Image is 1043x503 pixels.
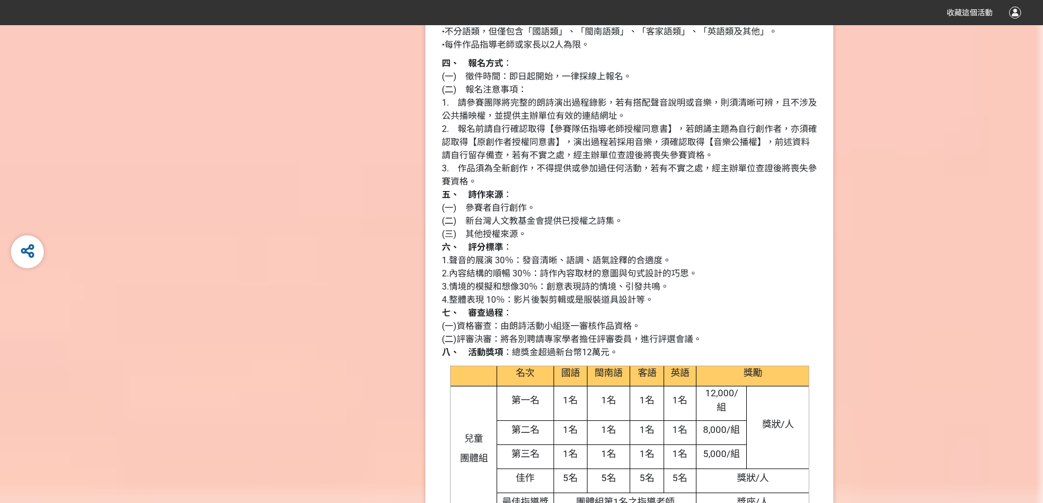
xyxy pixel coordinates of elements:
[639,472,654,483] span: 5名
[442,242,512,252] span: ：
[672,472,687,483] span: 5名
[561,367,580,378] span: 國語
[442,71,632,82] span: (一) 徵件時間：即日起開始，一律採線上報名。
[762,419,794,430] span: 獎狀/人
[442,189,512,200] span: ：
[601,448,616,459] span: 1名
[601,424,616,435] span: 1名
[442,39,590,50] span: •每件作品指導老師或家長以2人為限。
[442,203,535,213] span: (一) 參賽者自行創作。
[639,424,654,435] span: 1名
[672,395,687,406] span: 1名
[442,255,671,265] span: 1.聲音的展演 30％：發音清晰、語調、語氣詮釋的合適度。
[442,58,503,68] strong: 四、 報名方式
[442,347,618,357] span: ：總獎金超過新台幣12萬元。
[442,58,512,68] span: ：
[639,395,654,406] span: 1名
[947,8,993,17] span: 收藏這個活動
[601,472,616,483] span: 5名
[511,424,539,435] span: 第二名
[563,424,578,435] span: 1名
[464,433,483,444] span: 兒童
[442,308,512,318] span: ：
[442,163,817,187] span: 3. 作品須為全新創作，不得提供或參加過任何活動，若有不實之處，經主辦單位查證後將喪失參賽資格。
[703,448,740,459] span: 5,000/組
[595,367,623,378] span: 閩南語
[442,97,817,121] span: 1. 請參賽團隊將完整的朗詩演出過程錄影，若有搭配聲音說明或音樂，則須清晰可辨，且不涉及公共播映權，並提供主辦單位有效的連結網址。
[639,448,654,459] span: 1名
[672,448,687,459] span: 1名
[442,268,698,279] span: 2.內容結構的順暢 30％：詩作內容取材的意圖與句式設計的巧思。
[511,395,539,406] span: 第一名
[442,84,527,95] span: (二) 報名注意事項：
[516,472,534,483] span: 佳作
[442,229,527,239] span: (三) 其他授權來源。
[671,367,689,378] span: 英語
[442,321,641,331] span: (一)資格審查：由朗詩活動小組逐一審核作品資格。
[672,424,687,435] span: 1名
[703,424,740,435] span: 8,000/組
[442,347,503,357] strong: 八、 活動獎項
[442,294,654,305] span: 4.整體表現 10％：影片後製剪輯或是服裝道具設計等。
[638,367,656,378] span: 客語
[516,367,534,378] span: 名次
[442,26,777,37] span: •不分語類，但僅包含「國語類」、「閩南語類」、「客家語類」、「英語類及其他」。
[705,388,738,413] span: 12,000/組
[563,448,578,459] span: 1名
[442,334,702,344] span: (二)評審決審：將各別聘請專家學者擔任評審委員，進行評選會議。
[442,189,503,200] strong: 五、 詩作來源
[511,448,539,459] span: 第三名
[442,216,623,226] span: (二) 新台灣人文教基金會提供已授權之詩集。
[442,281,669,292] span: 3.情境的模擬和想像30％：創意表現詩的情境、引發共鳴。
[442,124,817,160] span: 2. 報名前請自行確認取得【參賽隊伍指導老師授權同意書】，若朗誦主題為自行創作者，亦須確認取得【原創作者授權同意書】，演出過程若採用音樂，須確認取得【音樂公播權】，前述資料請自行留存備查，若有不...
[442,242,503,252] strong: 六、 評分標準
[737,472,769,483] span: 獎狀/人
[460,453,488,464] span: 團體組
[744,367,762,378] span: 獎勵
[601,395,616,406] span: 1名
[563,395,578,406] span: 1名
[563,472,578,483] span: 5名
[442,308,503,318] strong: 七、 審查過程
